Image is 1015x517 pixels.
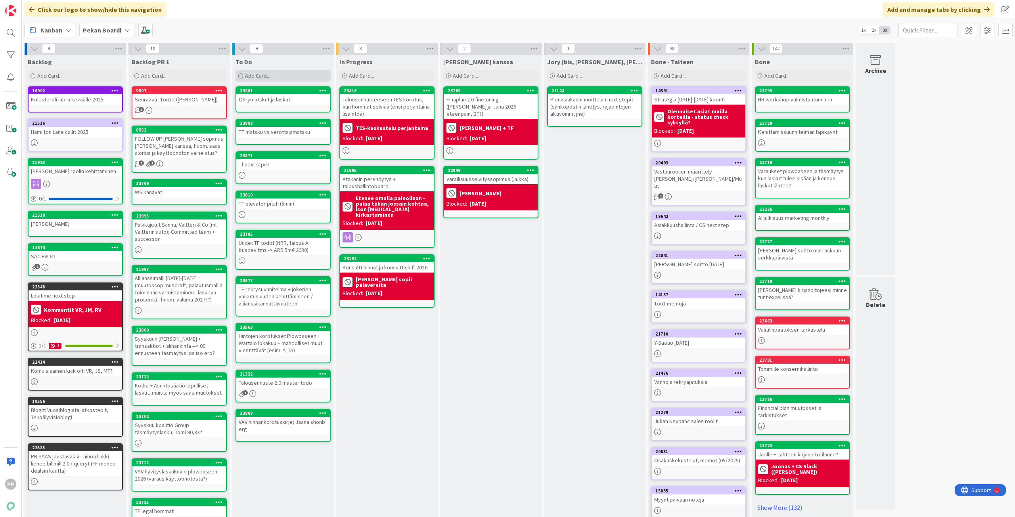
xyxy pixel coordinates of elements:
div: Välitilinpäätöksen tarkastelu [756,324,849,335]
div: 23901Ohrymatskut ja laskut [236,87,330,105]
span: 3 [354,44,367,53]
span: Support [17,1,36,11]
div: 8562FOLLOW UP [PERSON_NAME] sopimus [PERSON_NAME] kanssa, huom. saas aloitus ja käyttöönoton vaih... [132,126,226,158]
div: 22348Lokitime next step [29,283,122,301]
div: 23769WS kanavat [132,180,226,197]
div: 23789 [444,87,538,94]
div: 23808VAV hinnankorotuskirje; Jaana shönb erg [236,410,330,434]
span: 10 [146,44,159,53]
div: 21710 [652,330,745,338]
span: 1 [149,160,155,166]
div: 20493 [655,160,745,166]
span: Add Card... [349,72,374,79]
div: 23893TF matsku vs verottajamatsku [236,120,330,137]
input: Quick Filter... [898,23,958,37]
div: [DATE] [366,134,382,143]
div: 23152 [340,255,434,262]
div: Blocked: [31,316,52,324]
span: 1 [243,390,248,395]
div: 21124 [548,87,642,94]
div: 15835 [655,488,745,494]
div: Vanhoja rekryajatuksia [652,377,745,387]
div: Lokitime next step [29,290,122,301]
div: TF elevator pitch (5min) [236,198,330,209]
div: Myyntipäivään noteja [652,494,745,505]
div: Blogit: Vuosiblogista jatkostepit, Tekoälyvisioblogi [29,405,122,422]
div: 20493 [652,159,745,166]
b: Pekan Boardi [83,26,121,34]
span: To Do [236,58,252,66]
div: 23785Uudet TF todot (NRR, talous AI busdev tms -> ARR 5m€ 2030) [236,231,330,255]
div: 23808 [240,410,330,416]
span: 0 / 1 [39,195,46,203]
span: 1 [561,44,575,53]
div: Add and manage tabs by clicking [883,2,994,17]
div: 23786 [756,396,849,403]
div: 15835 [652,487,745,494]
div: [DATE] [54,316,71,324]
div: Osakaskekustelut, memot (05/2025) [652,455,745,465]
div: 23808 [236,410,330,417]
span: 1 [139,160,144,166]
span: 3 [139,107,144,112]
div: 22585 [32,445,122,450]
div: Hamilton Lane callit 2025 [29,127,122,137]
div: 21516Hamilton Lane callit 2025 [29,120,122,137]
div: 22995 [136,213,226,219]
div: 23901 [240,88,330,93]
div: Blocked: [343,289,363,298]
div: 22041 [655,253,745,258]
div: [PERSON_NAME] soitto [DATE] [652,259,745,269]
span: Add Card... [764,72,790,79]
div: 23729 [759,120,849,126]
div: VAV hyvityslaskukuvio plowbaseen 2026 (varaus käyttöönotosta?) [132,466,226,484]
div: Talousennusteeseen TES korotus, kun hommat selviää (ensi perjantaina lisäinfoa) [340,94,434,119]
span: 2 [458,44,471,53]
div: Pienasiakashinnoittelun next stepit (sähköpostin lähetys, rajapintojen aktivoinnit jne) [548,94,642,119]
div: 23725TF legal hommat [132,499,226,516]
span: Add Card... [37,72,63,79]
div: Konsulttihinnat ja konsulttishift 2026 [340,262,434,273]
div: Tf next stpet [236,159,330,170]
div: 23702 [132,413,226,420]
a: Show More (132) [755,501,850,514]
div: 21516 [32,120,122,126]
div: 9507 [132,87,226,94]
div: 23719[PERSON_NAME] kirjanpitojeesi minne tuntiexcelissä? [756,278,849,302]
div: Kotka + Asuntosäätiö lopulliset laskut, muista myös saas-muutokset [132,380,226,398]
div: 22414 [29,359,122,366]
div: 22348 [32,284,122,290]
div: Finaplan 2.0 finetuning ([PERSON_NAME] ja Juha 2026 eteenpäin, BF?) [444,94,538,119]
div: 141571on1 memoja [652,291,745,309]
div: Allianssimalli [DATE]-[DATE] (muutossopimusdraft, palautusmallin toiminnan varmistaminen - laskev... [132,273,226,305]
div: 21476Vanhoja rekryajatuksia [652,370,745,387]
div: 22348 [29,283,122,290]
span: Add Card... [453,72,478,79]
div: 9507 [136,88,226,93]
div: 23663 [756,317,849,324]
div: Blocked: [446,200,467,208]
img: avatar [5,501,16,512]
div: Jarille + Lahteen kirjanpitotilanne? [756,449,849,460]
div: 23727 [759,239,849,244]
div: Blocked: [343,134,363,143]
div: 23226AI julkisuus marketing monthly [756,206,849,223]
div: 8562 [136,127,226,133]
span: 38 [665,44,679,53]
div: 23712VAV hyvityslaskukuvio plowbaseen 2026 (varaus käyttöönotosta?) [132,459,226,484]
div: PP [5,479,16,490]
div: 21695 [344,168,434,173]
div: 23789 [448,88,538,93]
div: 1/11 [29,341,122,351]
div: 19556 [29,398,122,405]
div: 23725 [136,500,226,505]
div: 22414 [32,359,122,365]
div: Strategia [DATE]-[DATE] koonti [652,94,745,105]
span: Kanban [40,25,62,35]
div: Talousennuste 2.0 master todo [236,378,330,388]
div: 21695Atakanin perehdytys + taloushallintoboard [340,167,434,191]
div: 15835Myyntipäivään noteja [652,487,745,505]
div: AI julkisuus marketing monthly [756,213,849,223]
div: 21124Pienasiakashinnoittelun next stepit (sähköpostin lähetys, rajapintojen aktivoinnit jne) [548,87,642,119]
div: SAC EVL6b [29,251,122,261]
